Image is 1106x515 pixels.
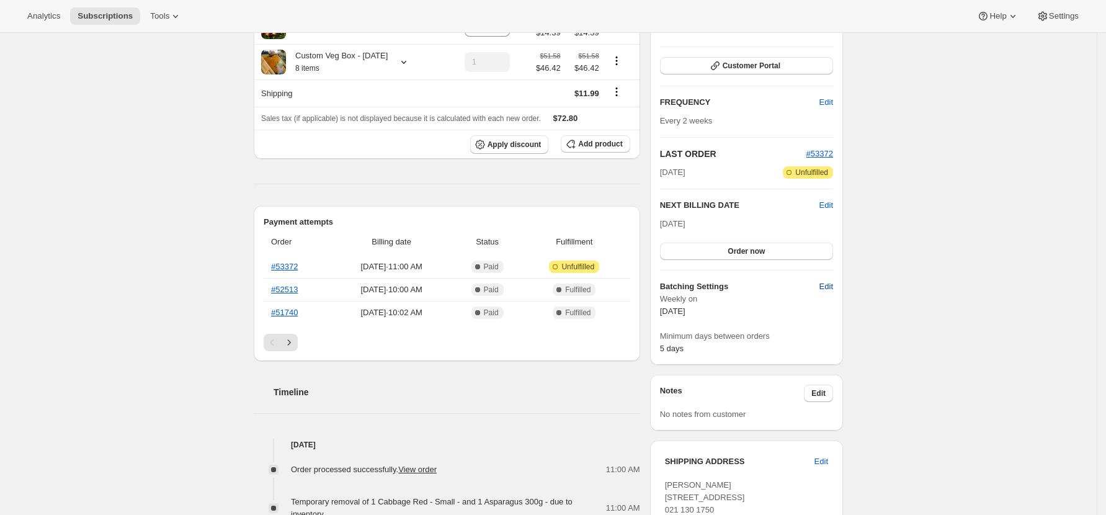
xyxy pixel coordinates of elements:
button: Edit [804,385,833,402]
button: Tools [143,7,189,25]
span: $72.80 [553,114,578,123]
span: Tools [150,11,169,21]
span: Unfulfilled [561,262,594,272]
h3: SHIPPING ADDRESS [665,455,814,468]
span: Subscriptions [78,11,133,21]
h3: Notes [660,385,805,402]
button: Settings [1029,7,1086,25]
span: 11:00 AM [606,502,640,514]
a: #53372 [271,262,298,271]
span: [DATE] · 10:02 AM [334,307,448,319]
span: [PERSON_NAME] [STREET_ADDRESS] 021 130 1750 [665,480,745,514]
span: Settings [1049,11,1079,21]
span: Sales tax (if applicable) is not displayed because it is calculated with each new order. [261,114,541,123]
span: Minimum days between orders [660,330,833,343]
span: Unfulfilled [795,168,828,177]
span: [DATE] [660,166,685,179]
a: #51740 [271,308,298,317]
span: Every 2 weeks [660,116,713,125]
span: Customer Portal [723,61,780,71]
button: Analytics [20,7,68,25]
small: $51.58 [540,52,561,60]
span: Order processed successfully. [291,465,437,474]
span: Help [989,11,1006,21]
button: Add product [561,135,630,153]
span: Paid [484,308,499,318]
span: $11.99 [574,89,599,98]
button: Edit [807,452,836,472]
span: Paid [484,262,499,272]
h6: Batching Settings [660,280,819,293]
button: Help [970,7,1026,25]
span: Order now [728,246,765,256]
span: [DATE] [660,307,685,316]
span: Paid [484,285,499,295]
span: $14.39 [568,27,599,39]
span: [DATE] [660,219,685,228]
nav: Pagination [264,334,630,351]
small: 8 items [295,64,319,73]
h2: FREQUENCY [660,96,819,109]
button: Subscriptions [70,7,140,25]
th: Order [264,228,331,256]
span: Fulfilled [565,285,591,295]
button: Edit [812,277,841,297]
h2: Timeline [274,386,640,398]
button: Order now [660,243,833,260]
button: Next [280,334,298,351]
a: #52513 [271,285,298,294]
span: $46.42 [536,62,561,74]
button: #53372 [806,148,833,160]
h2: NEXT BILLING DATE [660,199,819,212]
h4: [DATE] [254,439,640,451]
span: Edit [811,388,826,398]
div: Custom Veg Box - [DATE] [286,50,388,74]
span: Edit [819,96,833,109]
span: [DATE] · 11:00 AM [334,261,448,273]
span: $14.39 [536,27,561,39]
span: No notes from customer [660,410,746,419]
span: Analytics [27,11,60,21]
h2: LAST ORDER [660,148,806,160]
th: Shipping [254,79,450,107]
button: Product actions [607,54,627,68]
span: Billing date [334,236,448,248]
img: product img [261,50,286,74]
span: Apply discount [488,140,542,150]
button: Apply discount [470,135,549,154]
span: [DATE] · 10:00 AM [334,284,448,296]
small: $51.58 [579,52,599,60]
span: Weekly on [660,293,833,305]
span: Fulfilled [565,308,591,318]
span: Fulfillment [526,236,623,248]
span: 5 days [660,344,684,353]
button: Customer Portal [660,57,833,74]
button: Shipping actions [607,85,627,99]
button: Edit [812,92,841,112]
span: Edit [814,455,828,468]
span: $46.42 [568,62,599,74]
span: Edit [819,280,833,293]
span: Status [456,236,519,248]
h2: Payment attempts [264,216,630,228]
a: #53372 [806,149,833,158]
button: Edit [819,199,833,212]
a: View order [398,465,437,474]
span: 11:00 AM [606,464,640,476]
span: Add product [578,139,622,149]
